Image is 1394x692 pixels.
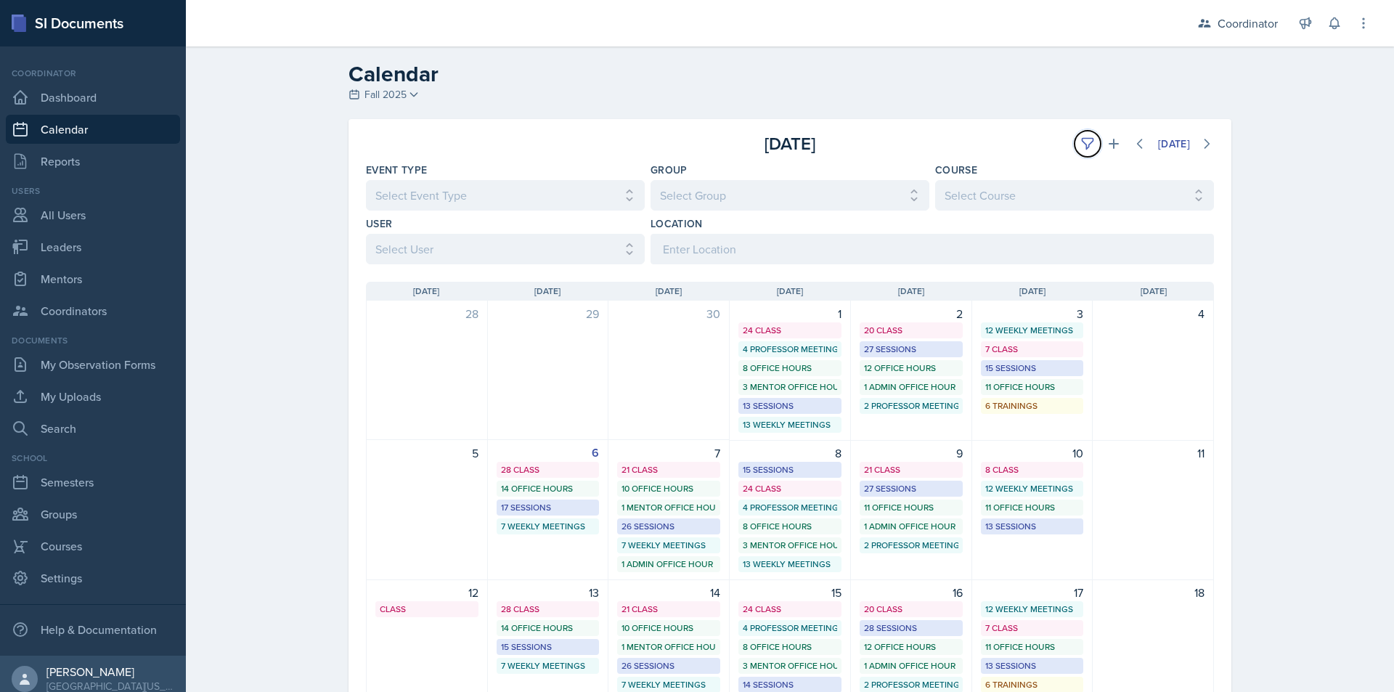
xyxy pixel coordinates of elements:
div: 10 [981,444,1084,462]
div: 13 Sessions [985,659,1080,672]
div: 16 [860,584,963,601]
div: 12 Weekly Meetings [985,603,1080,616]
div: 7 Weekly Meetings [501,520,595,533]
label: Group [651,163,688,177]
div: 13 [497,584,600,601]
div: 3 [981,305,1084,322]
a: My Observation Forms [6,350,180,379]
div: 1 [738,305,841,322]
div: 15 [738,584,841,601]
div: 8 Class [985,463,1080,476]
div: 20 Class [864,324,958,337]
div: 8 Office Hours [743,640,837,654]
div: 1 Admin Office Hour [621,558,716,571]
div: 14 Office Hours [501,622,595,635]
a: Calendar [6,115,180,144]
div: 26 Sessions [621,659,716,672]
div: 29 [497,305,600,322]
div: 13 Sessions [743,399,837,412]
span: [DATE] [534,285,561,298]
div: 4 Professor Meetings [743,622,837,635]
div: 11 Office Hours [985,501,1080,514]
div: 24 Class [743,603,837,616]
div: 20 Class [864,603,958,616]
div: 24 Class [743,324,837,337]
div: 15 Sessions [743,463,837,476]
div: Coordinator [6,67,180,80]
div: 28 Sessions [864,622,958,635]
div: Documents [6,334,180,347]
a: All Users [6,200,180,229]
div: 11 Office Hours [864,501,958,514]
div: 1 Admin Office Hour [864,659,958,672]
div: 27 Sessions [864,482,958,495]
span: [DATE] [1141,285,1167,298]
input: Enter Location [651,234,1214,264]
div: 15 Sessions [501,640,595,654]
div: 24 Class [743,482,837,495]
a: Dashboard [6,83,180,112]
div: 3 Mentor Office Hours [743,659,837,672]
span: [DATE] [656,285,682,298]
button: [DATE] [1149,131,1199,156]
div: 2 Professor Meetings [864,539,958,552]
div: Users [6,184,180,198]
div: 6 Trainings [985,399,1080,412]
a: Reports [6,147,180,176]
div: 4 Professor Meetings [743,501,837,514]
a: My Uploads [6,382,180,411]
div: 10 Office Hours [621,482,716,495]
div: 21 Class [621,603,716,616]
div: [PERSON_NAME] [46,664,174,679]
div: 30 [617,305,720,322]
label: Location [651,216,703,231]
div: 28 [375,305,478,322]
div: [DATE] [648,131,931,157]
div: 6 Trainings [985,678,1080,691]
span: [DATE] [898,285,924,298]
div: 15 Sessions [985,362,1080,375]
div: 7 Weekly Meetings [501,659,595,672]
div: 28 Class [501,603,595,616]
span: [DATE] [1019,285,1045,298]
div: 11 [1101,444,1205,462]
div: 12 Weekly Meetings [985,324,1080,337]
div: 2 Professor Meetings [864,399,958,412]
div: 6 [497,444,600,462]
div: 12 Weekly Meetings [985,482,1080,495]
span: [DATE] [777,285,803,298]
div: 12 [375,584,478,601]
div: 13 Sessions [985,520,1080,533]
div: 3 Mentor Office Hours [743,380,837,394]
div: 7 Class [985,622,1080,635]
label: Course [935,163,977,177]
div: 5 [375,444,478,462]
div: 3 Mentor Office Hours [743,539,837,552]
a: Mentors [6,264,180,293]
div: 1 Mentor Office Hour [621,640,716,654]
div: [DATE] [1158,138,1190,150]
div: 26 Sessions [621,520,716,533]
label: Event Type [366,163,428,177]
div: 7 Weekly Meetings [621,678,716,691]
div: 7 Weekly Meetings [621,539,716,552]
div: Class [380,603,474,616]
div: 11 Office Hours [985,640,1080,654]
div: 17 Sessions [501,501,595,514]
div: 1 Admin Office Hour [864,380,958,394]
a: Courses [6,532,180,561]
a: Semesters [6,468,180,497]
div: 7 [617,444,720,462]
div: 11 Office Hours [985,380,1080,394]
a: Search [6,414,180,443]
div: 14 Office Hours [501,482,595,495]
div: 17 [981,584,1084,601]
div: School [6,452,180,465]
div: 10 Office Hours [621,622,716,635]
div: 4 Professor Meetings [743,343,837,356]
div: 2 [860,305,963,322]
a: Settings [6,563,180,593]
div: 2 Professor Meetings [864,678,958,691]
span: [DATE] [413,285,439,298]
div: Coordinator [1218,15,1278,32]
